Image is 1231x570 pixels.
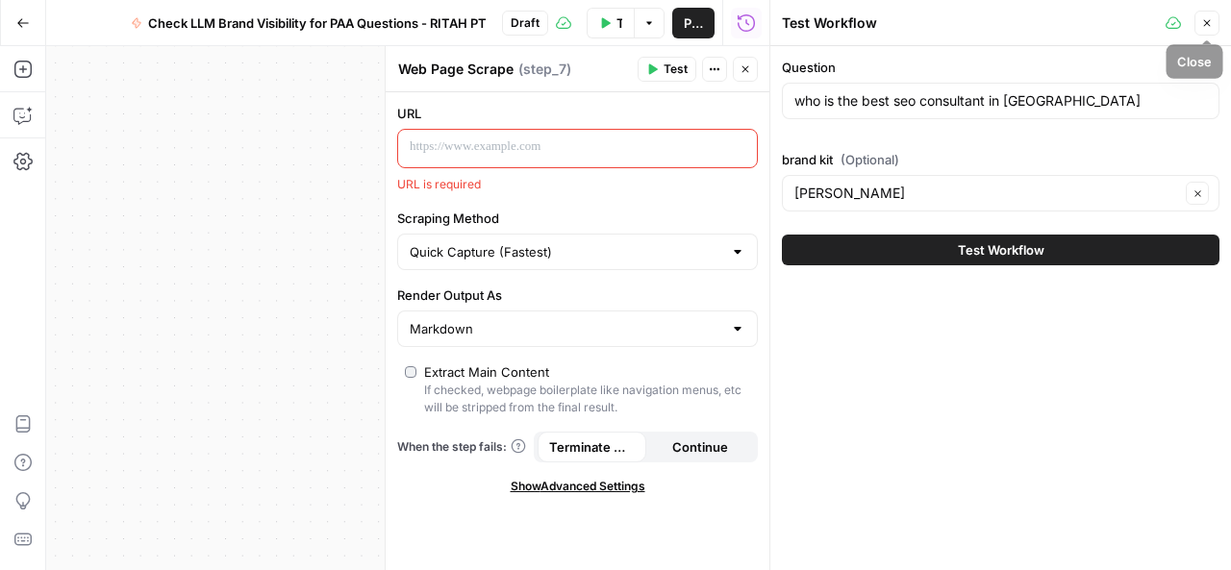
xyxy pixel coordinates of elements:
div: URL is required [397,176,758,193]
img: tab_keywords_by_traffic_grey.svg [191,112,207,127]
div: Domain Overview [73,113,172,126]
button: Test [638,57,696,82]
span: Test Workflow [616,13,622,33]
div: If checked, webpage boilerplate like navigation menus, etc will be stripped from the final result. [424,382,750,416]
div: Domain: [DOMAIN_NAME] [50,50,212,65]
span: Test Workflow [958,240,1044,260]
button: Test Workflow [782,235,1219,265]
label: Question [782,58,1219,77]
input: Markdown [410,319,722,338]
span: Continue [672,437,728,457]
img: tab_domain_overview_orange.svg [52,112,67,127]
a: When the step fails: [397,438,526,456]
label: Render Output As [397,285,758,305]
label: brand kit [782,150,1219,169]
span: ( step_7 ) [518,60,571,79]
button: Check LLM Brand Visibility for PAA Questions - RITAH PT [119,8,498,38]
span: Check LLM Brand Visibility for PAA Questions - RITAH PT [148,13,487,33]
button: Publish [672,8,715,38]
img: website_grey.svg [31,50,46,65]
button: Test Workflow [587,8,634,38]
div: v 4.0.25 [54,31,94,46]
div: Extract Main Content [424,362,549,382]
div: Keywords by Traffic [213,113,324,126]
input: Extract Main ContentIf checked, webpage boilerplate like navigation menus, etc will be stripped f... [405,366,416,378]
textarea: Web Page Scrape [398,60,514,79]
input: Ritah Augustine [794,184,1180,203]
input: Quick Capture (Fastest) [410,242,722,261]
span: (Optional) [841,150,899,169]
span: Test [664,61,688,78]
span: Publish [684,13,703,33]
label: Scraping Method [397,209,758,228]
span: Terminate Workflow [549,437,635,457]
label: URL [397,104,758,123]
span: Show Advanced Settings [511,478,645,495]
button: Continue [646,432,755,462]
img: logo_orange.svg [31,31,46,46]
span: Draft [511,14,540,32]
